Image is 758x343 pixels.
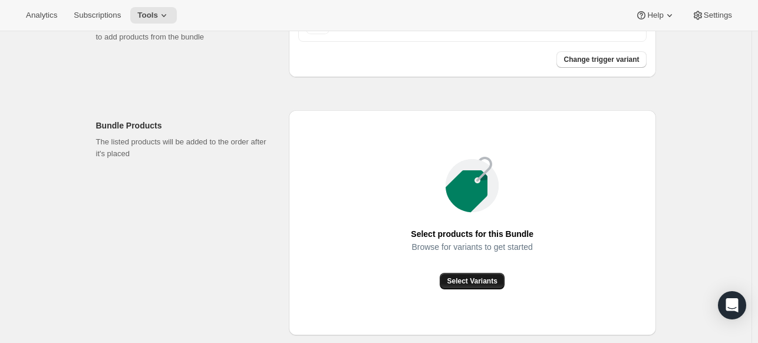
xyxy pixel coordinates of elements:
button: Settings [685,7,739,24]
p: Decided which product, when purchased, is used to add products from the bundle [96,19,270,43]
span: Subscriptions [74,11,121,20]
button: Analytics [19,7,64,24]
span: Tools [137,11,158,20]
h2: Bundle Products [96,120,270,131]
span: Change trigger variant [563,55,639,64]
span: Select Variants [447,276,497,286]
button: Subscriptions [67,7,128,24]
span: Analytics [26,11,57,20]
button: Change trigger variant [556,51,646,68]
p: The listed products will be added to the order after it's placed [96,136,270,160]
span: Settings [704,11,732,20]
button: Select Variants [440,273,504,289]
div: Open Intercom Messenger [718,291,746,319]
span: Help [647,11,663,20]
button: Tools [130,7,177,24]
span: Select products for this Bundle [411,226,533,242]
button: Help [628,7,682,24]
span: Browse for variants to get started [411,239,532,255]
